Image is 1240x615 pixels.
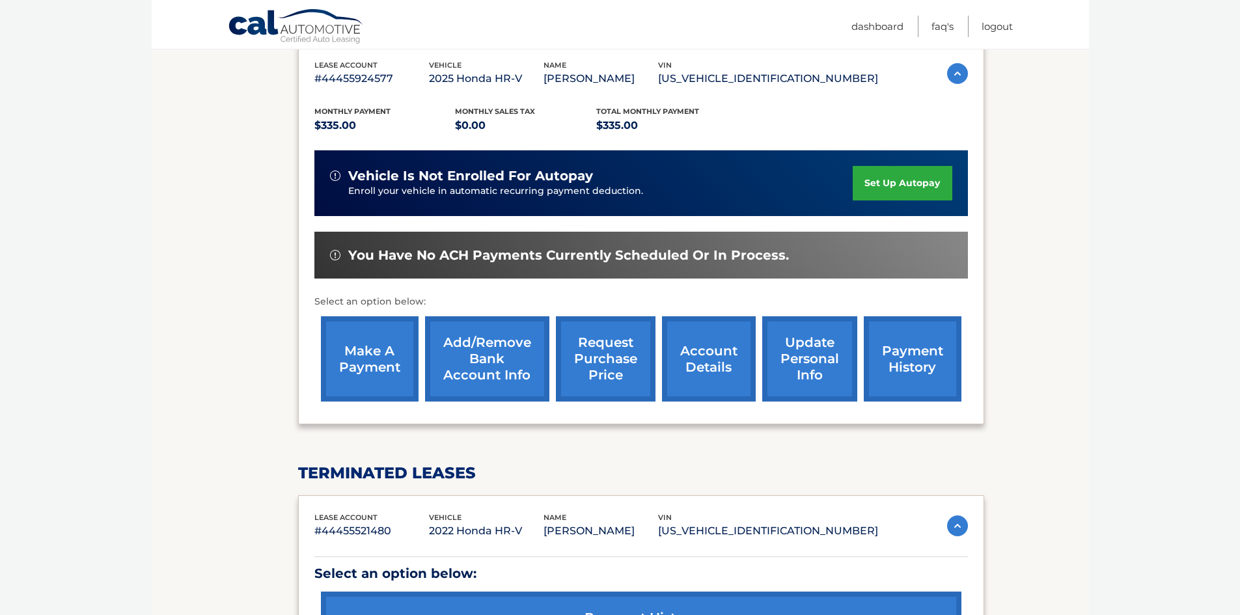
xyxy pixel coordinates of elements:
p: 2022 Honda HR-V [429,522,544,540]
span: name [544,61,566,70]
p: Select an option below: [314,294,968,310]
span: vehicle is not enrolled for autopay [348,168,593,184]
p: $335.00 [596,116,737,135]
p: $0.00 [455,116,596,135]
span: You have no ACH payments currently scheduled or in process. [348,247,789,264]
p: Enroll your vehicle in automatic recurring payment deduction. [348,184,853,198]
a: Add/Remove bank account info [425,316,549,402]
a: Dashboard [851,16,903,37]
p: [US_VEHICLE_IDENTIFICATION_NUMBER] [658,522,878,540]
a: Cal Automotive [228,8,365,46]
a: set up autopay [853,166,952,200]
p: 2025 Honda HR-V [429,70,544,88]
span: lease account [314,513,378,522]
img: accordion-active.svg [947,515,968,536]
p: $335.00 [314,116,456,135]
span: name [544,513,566,522]
span: vin [658,513,672,522]
p: [PERSON_NAME] [544,70,658,88]
a: Logout [982,16,1013,37]
p: #44455924577 [314,70,429,88]
a: payment history [864,316,961,402]
img: alert-white.svg [330,171,340,181]
span: vehicle [429,513,462,522]
a: request purchase price [556,316,655,402]
p: [US_VEHICLE_IDENTIFICATION_NUMBER] [658,70,878,88]
img: accordion-active.svg [947,63,968,84]
a: update personal info [762,316,857,402]
span: Monthly sales Tax [455,107,535,116]
p: [PERSON_NAME] [544,522,658,540]
h2: terminated leases [298,463,984,483]
img: alert-white.svg [330,250,340,260]
span: vehicle [429,61,462,70]
span: vin [658,61,672,70]
span: Total Monthly Payment [596,107,699,116]
p: #44455521480 [314,522,429,540]
p: Select an option below: [314,562,968,585]
a: make a payment [321,316,419,402]
span: lease account [314,61,378,70]
a: FAQ's [931,16,954,37]
span: Monthly Payment [314,107,391,116]
a: account details [662,316,756,402]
